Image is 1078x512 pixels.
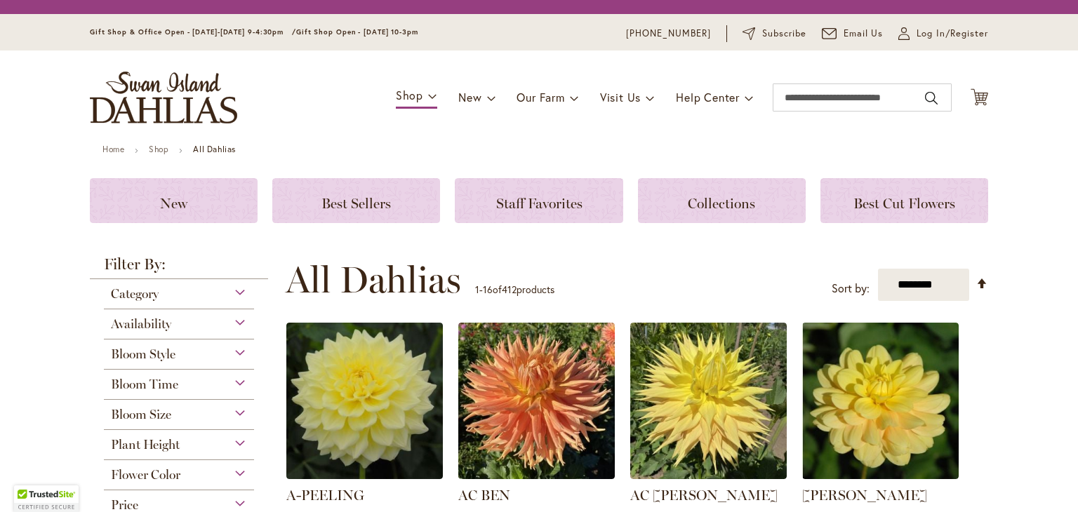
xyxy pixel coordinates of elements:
a: Home [102,144,124,154]
a: AHOY MATEY [802,469,959,482]
strong: Filter By: [90,257,268,279]
span: Subscribe [762,27,806,41]
a: Shop [149,144,168,154]
a: Email Us [822,27,884,41]
span: Shop [396,88,423,102]
a: AC Jeri [630,469,787,482]
div: TrustedSite Certified [14,485,79,512]
img: AC Jeri [630,323,787,479]
span: Our Farm [517,90,564,105]
span: Log In/Register [917,27,988,41]
a: Staff Favorites [455,178,623,223]
a: [PHONE_NUMBER] [626,27,711,41]
a: Subscribe [743,27,806,41]
a: Log In/Register [898,27,988,41]
span: Best Sellers [321,195,391,212]
span: Collections [688,195,755,212]
span: Gift Shop & Office Open - [DATE]-[DATE] 9-4:30pm / [90,27,296,36]
a: Best Sellers [272,178,440,223]
span: All Dahlias [286,259,461,301]
a: [PERSON_NAME] [802,487,927,504]
a: Collections [638,178,806,223]
span: Plant Height [111,437,180,452]
strong: All Dahlias [193,144,236,154]
span: Help Center [676,90,740,105]
a: store logo [90,72,237,123]
a: Best Cut Flowers [820,178,988,223]
a: A-PEELING [286,487,364,504]
span: Bloom Size [111,407,171,422]
span: 1 [475,283,479,296]
span: Availability [111,316,171,332]
img: AC BEN [458,323,615,479]
a: AC [PERSON_NAME] [630,487,778,504]
span: Flower Color [111,467,180,483]
button: Search [925,87,938,109]
span: Bloom Time [111,377,178,392]
p: - of products [475,278,554,301]
span: 412 [502,283,517,296]
span: Best Cut Flowers [853,195,955,212]
label: Sort by: [832,276,870,302]
span: Gift Shop Open - [DATE] 10-3pm [296,27,418,36]
span: Email Us [844,27,884,41]
span: Bloom Style [111,346,175,362]
span: Category [111,286,159,302]
a: A-Peeling [286,469,443,482]
span: New [458,90,481,105]
span: 16 [483,283,493,296]
img: A-Peeling [286,323,443,479]
span: Staff Favorites [496,195,583,212]
a: AC BEN [458,487,510,504]
span: Visit Us [600,90,641,105]
span: New [160,195,187,212]
img: AHOY MATEY [802,323,959,479]
a: New [90,178,258,223]
a: AC BEN [458,469,615,482]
